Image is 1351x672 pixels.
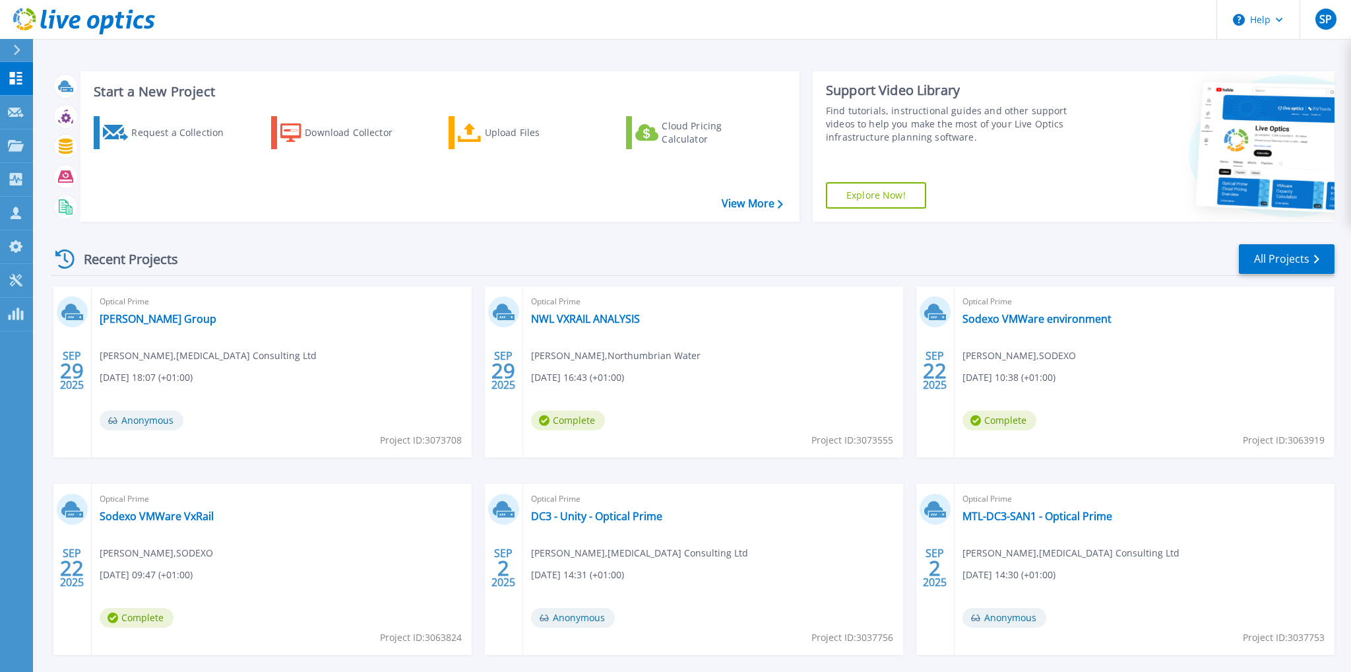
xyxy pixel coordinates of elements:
a: View More [722,197,783,210]
span: 22 [923,365,947,376]
div: Upload Files [485,119,590,146]
div: SEP 2025 [922,544,947,592]
span: 29 [491,365,515,376]
span: Anonymous [531,608,615,628]
span: [DATE] 09:47 (+01:00) [100,568,193,582]
span: Complete [100,608,173,628]
a: Sodexo VMWare VxRail [100,510,214,523]
span: Project ID: 3073708 [380,433,462,448]
div: Request a Collection [131,119,237,146]
div: Download Collector [305,119,410,146]
span: Optical Prime [531,294,895,309]
span: [DATE] 18:07 (+01:00) [100,370,193,385]
span: Project ID: 3063919 [1243,433,1325,448]
div: SEP 2025 [59,347,84,395]
span: Optical Prime [962,492,1327,506]
a: DC3 - Unity - Optical Prime [531,510,662,523]
span: Optical Prime [100,294,464,309]
span: [PERSON_NAME] , SODEXO [100,546,213,560]
span: Complete [531,411,605,430]
div: SEP 2025 [491,347,516,395]
a: Request a Collection [94,116,241,149]
a: [PERSON_NAME] Group [100,312,216,325]
div: Support Video Library [826,82,1093,99]
a: Download Collector [271,116,418,149]
a: Upload Files [449,116,596,149]
span: Optical Prime [962,294,1327,309]
div: Find tutorials, instructional guides and other support videos to help you make the most of your L... [826,104,1093,144]
div: Cloud Pricing Calculator [662,119,767,146]
span: 22 [60,562,84,574]
span: [DATE] 14:31 (+01:00) [531,568,624,582]
span: Complete [962,411,1036,430]
span: Optical Prime [531,492,895,506]
span: [PERSON_NAME] , Northumbrian Water [531,349,701,363]
span: Anonymous [100,411,183,430]
span: 2 [929,562,941,574]
a: MTL-DC3-SAN1 - Optical Prime [962,510,1112,523]
span: 2 [497,562,509,574]
span: Project ID: 3073555 [811,433,893,448]
span: Optical Prime [100,492,464,506]
a: Explore Now! [826,182,926,209]
div: Recent Projects [51,243,196,275]
span: SP [1319,14,1332,24]
span: [PERSON_NAME] , [MEDICAL_DATA] Consulting Ltd [962,546,1179,560]
span: [PERSON_NAME] , [MEDICAL_DATA] Consulting Ltd [531,546,748,560]
a: NWL VXRAIL ANALYSIS [531,312,640,325]
span: Project ID: 3037756 [811,630,893,645]
span: 29 [60,365,84,376]
div: SEP 2025 [59,544,84,592]
a: Cloud Pricing Calculator [626,116,773,149]
span: Project ID: 3037753 [1243,630,1325,645]
h3: Start a New Project [94,84,782,99]
div: SEP 2025 [922,347,947,395]
a: All Projects [1239,244,1335,274]
span: [PERSON_NAME] , SODEXO [962,349,1076,363]
span: [DATE] 14:30 (+01:00) [962,568,1055,582]
a: Sodexo VMWare environment [962,312,1112,325]
div: SEP 2025 [491,544,516,592]
span: [PERSON_NAME] , [MEDICAL_DATA] Consulting Ltd [100,349,317,363]
span: [DATE] 10:38 (+01:00) [962,370,1055,385]
span: Anonymous [962,608,1046,628]
span: [DATE] 16:43 (+01:00) [531,370,624,385]
span: Project ID: 3063824 [380,630,462,645]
